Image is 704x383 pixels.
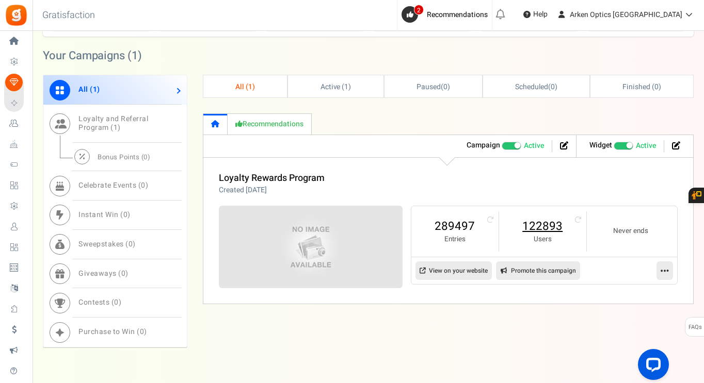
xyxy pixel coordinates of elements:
[98,152,150,162] span: Bonus Points ( )
[78,297,121,308] span: Contests ( )
[524,141,544,151] span: Active
[422,218,488,235] a: 289497
[123,209,128,220] span: 0
[114,122,118,133] span: 1
[515,81,557,92] span: ( )
[321,81,351,92] span: Active ( )
[121,268,126,279] span: 0
[78,239,136,249] span: Sweepstakes ( )
[654,81,659,92] span: 0
[43,51,142,61] h2: Your Campaigns ( )
[248,81,252,92] span: 1
[344,81,348,92] span: 1
[78,268,129,279] span: Giveaways ( )
[415,261,492,280] a: View on your website
[417,81,450,92] span: ( )
[688,318,702,337] span: FAQs
[427,9,488,20] span: Recommendations
[509,235,576,244] small: Users
[467,140,500,151] strong: Campaign
[589,140,612,151] strong: Widget
[228,113,312,135] a: Recommendations
[597,226,664,236] small: Never ends
[78,84,100,95] span: All ( )
[114,297,119,308] span: 0
[636,141,656,151] span: Active
[443,81,447,92] span: 0
[5,4,28,27] img: Gratisfaction
[515,81,548,92] span: Scheduled
[132,47,138,64] span: 1
[417,81,441,92] span: Paused
[582,140,664,152] li: Widget activated
[519,6,552,23] a: Help
[78,326,147,337] span: Purchase to Win ( )
[235,81,255,92] span: All ( )
[496,261,580,280] a: Promote this campaign
[219,185,325,195] p: Created [DATE]
[78,209,131,220] span: Instant Win ( )
[422,235,488,244] small: Entries
[551,81,555,92] span: 0
[78,113,148,133] span: Loyalty and Referral Program ( )
[140,326,145,337] span: 0
[414,5,424,15] span: 2
[219,171,325,185] a: Loyalty Rewards Program
[509,218,576,235] a: 122893
[78,180,148,191] span: Celebrate Events ( )
[31,5,106,26] h3: Gratisfaction
[402,6,492,23] a: 2 Recommendations
[570,9,682,20] span: Arken Optics [GEOGRAPHIC_DATA]
[129,239,133,249] span: 0
[143,152,148,162] span: 0
[141,180,146,191] span: 0
[93,84,98,95] span: 1
[531,9,548,20] span: Help
[622,81,661,92] span: Finished ( )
